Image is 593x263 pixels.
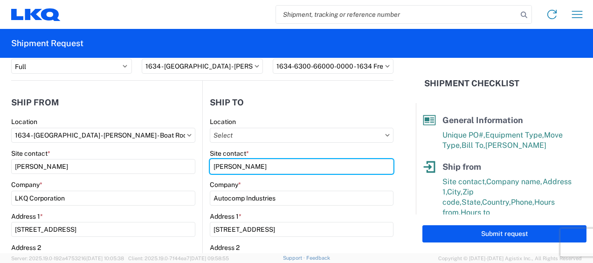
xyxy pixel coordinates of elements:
span: Ship from [442,162,481,172]
span: Site contact, [442,177,486,186]
label: Address 1 [11,212,43,221]
label: Site contact [11,149,50,158]
label: Site contact [210,149,249,158]
span: Equipment Type, [485,131,544,139]
h2: Shipment Request [11,38,83,49]
a: Feedback [306,255,330,261]
input: Select [210,128,393,143]
span: Phone, [511,198,534,207]
input: Select [142,59,262,74]
label: Company [11,180,42,189]
label: Location [11,118,37,126]
span: Unique PO#, [442,131,485,139]
label: Address 2 [210,243,240,252]
span: Hours to [461,208,490,217]
span: Country, [482,198,511,207]
span: [DATE] 09:58:55 [190,256,229,261]
span: Server: 2025.19.0-192a4753216 [11,256,124,261]
h2: Ship to [210,98,244,107]
h2: Ship from [11,98,59,107]
h2: Shipment Checklist [424,78,519,89]
span: Company name, [486,177,543,186]
label: Address 2 [11,243,41,252]
input: Shipment, tracking or reference number [276,6,517,23]
span: [DATE] 10:05:38 [86,256,124,261]
span: Copyright © [DATE]-[DATE] Agistix Inc., All Rights Reserved [438,254,582,263]
input: Select [11,128,195,143]
span: [PERSON_NAME] [485,141,546,150]
label: Location [210,118,236,126]
label: Address 1 [210,212,241,221]
span: Bill To, [462,141,485,150]
button: Submit request [422,225,586,242]
a: Support [283,255,306,261]
span: City, [447,187,462,196]
span: General Information [442,115,523,125]
label: Company [210,180,241,189]
span: State, [462,198,482,207]
input: Select [273,59,393,74]
span: Client: 2025.19.0-7f44ea7 [128,256,229,261]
